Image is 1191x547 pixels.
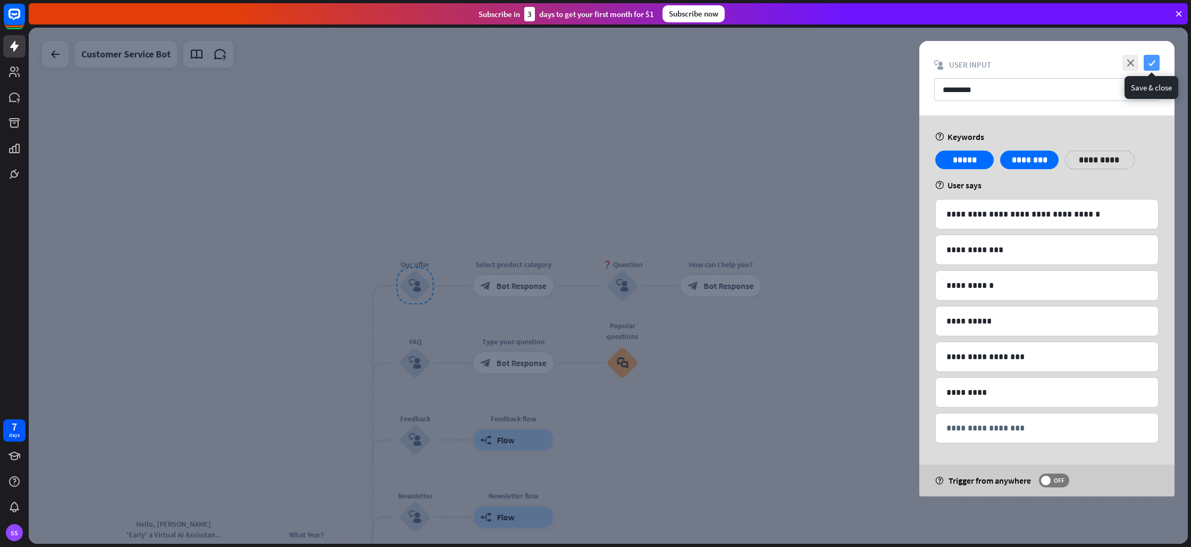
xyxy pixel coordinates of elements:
[1051,476,1067,485] span: OFF
[1122,55,1138,71] i: close
[949,475,1031,486] span: Trigger from anywhere
[935,477,943,485] i: help
[934,60,944,70] i: block_user_input
[935,132,944,141] i: help
[6,524,23,541] div: SS
[949,60,991,70] span: User Input
[479,7,654,21] div: Subscribe in days to get your first month for $1
[1144,55,1160,71] i: check
[524,7,535,21] div: 3
[935,181,944,189] i: help
[935,131,1159,142] div: Keywords
[12,422,17,432] div: 7
[9,4,40,36] button: Open LiveChat chat widget
[662,5,725,22] div: Subscribe now
[9,432,20,439] div: days
[935,180,1159,190] div: User says
[3,419,26,442] a: 7 days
